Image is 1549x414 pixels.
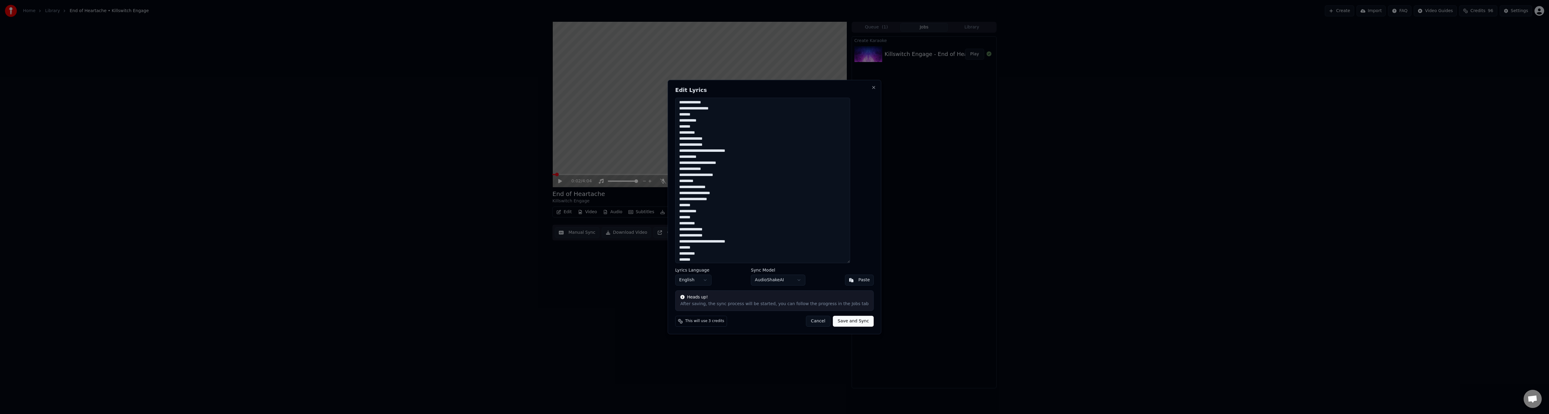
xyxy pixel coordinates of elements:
button: Paste [845,275,874,285]
button: Cancel [806,316,830,327]
span: This will use 3 credits [685,319,724,324]
div: Paste [858,277,870,283]
div: After saving, the sync process will be started, you can follow the progress in the Jobs tab [680,301,869,307]
label: Sync Model [751,268,805,272]
h2: Edit Lyrics [675,87,874,93]
button: Save and Sync [833,316,874,327]
div: Heads up! [680,294,869,300]
label: Lyrics Language [675,268,712,272]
